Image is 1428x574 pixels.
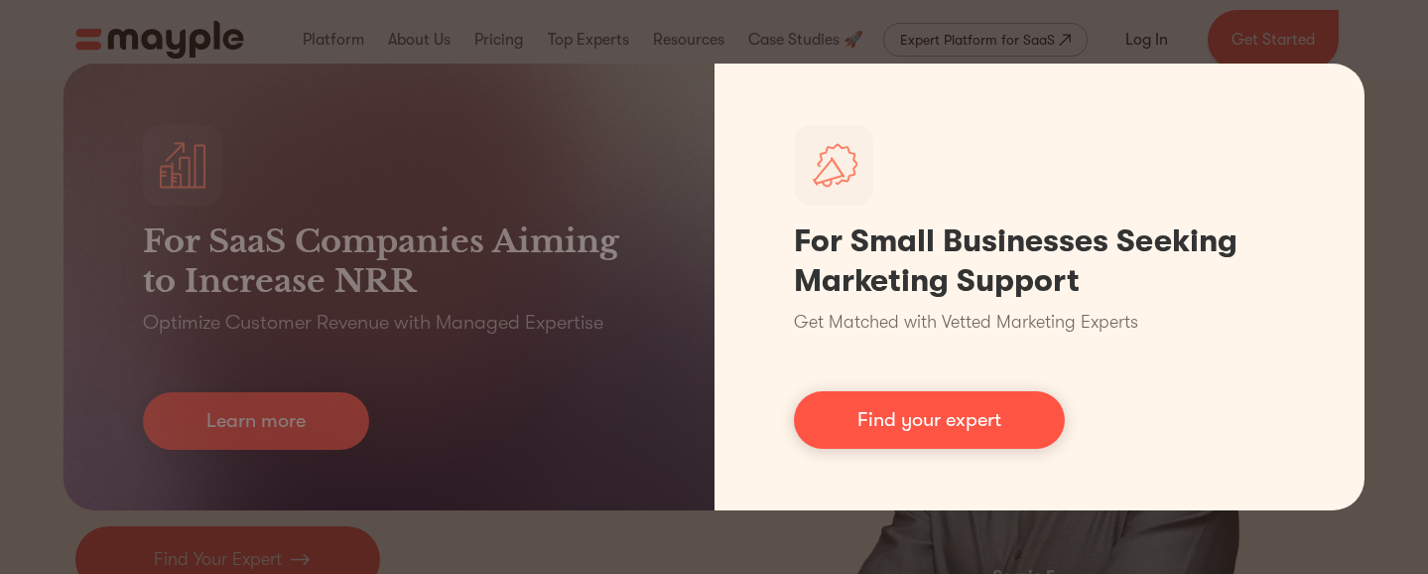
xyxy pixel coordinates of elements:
[794,221,1286,301] h1: For Small Businesses Seeking Marketing Support
[143,221,635,301] h3: For SaaS Companies Aiming to Increase NRR
[794,391,1065,449] a: Find your expert
[143,309,603,337] p: Optimize Customer Revenue with Managed Expertise
[794,309,1138,336] p: Get Matched with Vetted Marketing Experts
[143,392,369,450] a: Learn more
